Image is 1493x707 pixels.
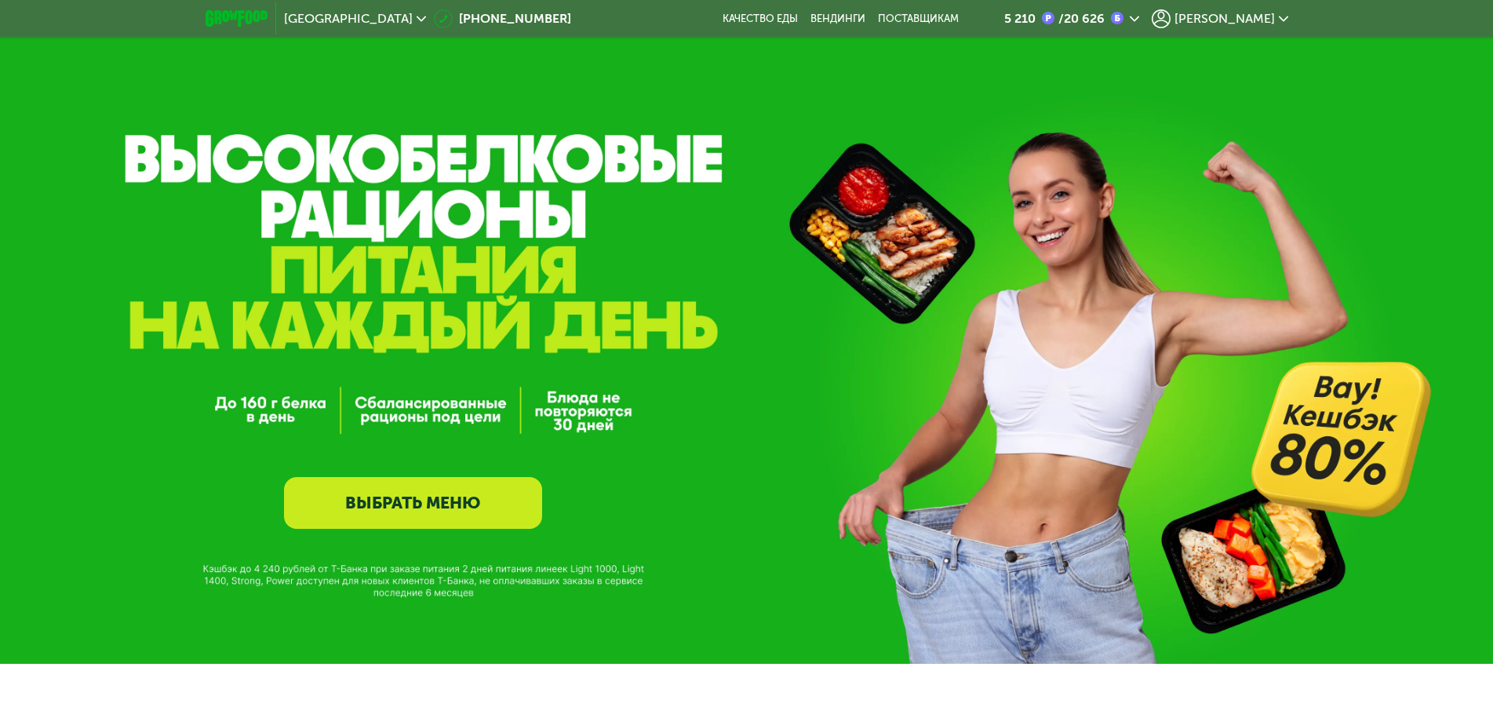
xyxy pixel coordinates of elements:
[723,13,798,25] a: Качество еды
[878,13,959,25] div: поставщикам
[284,13,413,25] span: [GEOGRAPHIC_DATA]
[1004,13,1036,25] div: 5 210
[284,477,542,529] a: ВЫБРАТЬ МЕНЮ
[1174,13,1275,25] span: [PERSON_NAME]
[1054,13,1105,25] div: 20 626
[434,9,571,28] a: [PHONE_NUMBER]
[1058,11,1064,26] span: /
[810,13,865,25] a: Вендинги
